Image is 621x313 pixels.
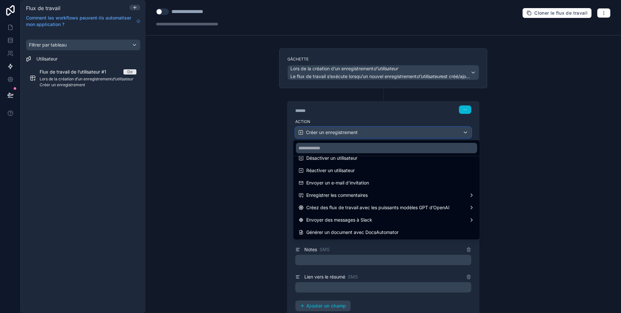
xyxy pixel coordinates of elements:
span: Envoyer un e-mail d’invitation [306,179,369,187]
span: Créez des flux de travail avec les puissants modèles GPT d’OpenAI [306,204,450,211]
span: Réactiver un utilisateur [306,167,355,174]
span: Enregistrer les commentaires [306,191,368,199]
span: Désactiver un utilisateur [306,154,357,162]
span: Envoyer des messages à Slack [306,216,372,224]
span: Générer un document avec DocsAutomator [306,228,399,236]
